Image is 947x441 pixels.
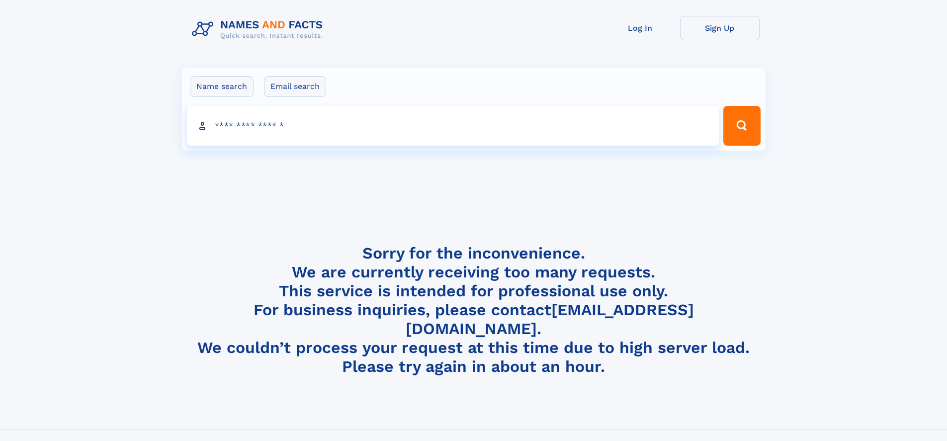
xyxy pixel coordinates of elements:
[680,16,760,40] a: Sign Up
[188,16,331,43] img: Logo Names and Facts
[601,16,680,40] a: Log In
[190,76,254,97] label: Name search
[264,76,326,97] label: Email search
[187,106,719,146] input: search input
[188,244,760,376] h4: Sorry for the inconvenience. We are currently receiving too many requests. This service is intend...
[406,300,694,338] a: [EMAIL_ADDRESS][DOMAIN_NAME]
[723,106,760,146] button: Search Button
